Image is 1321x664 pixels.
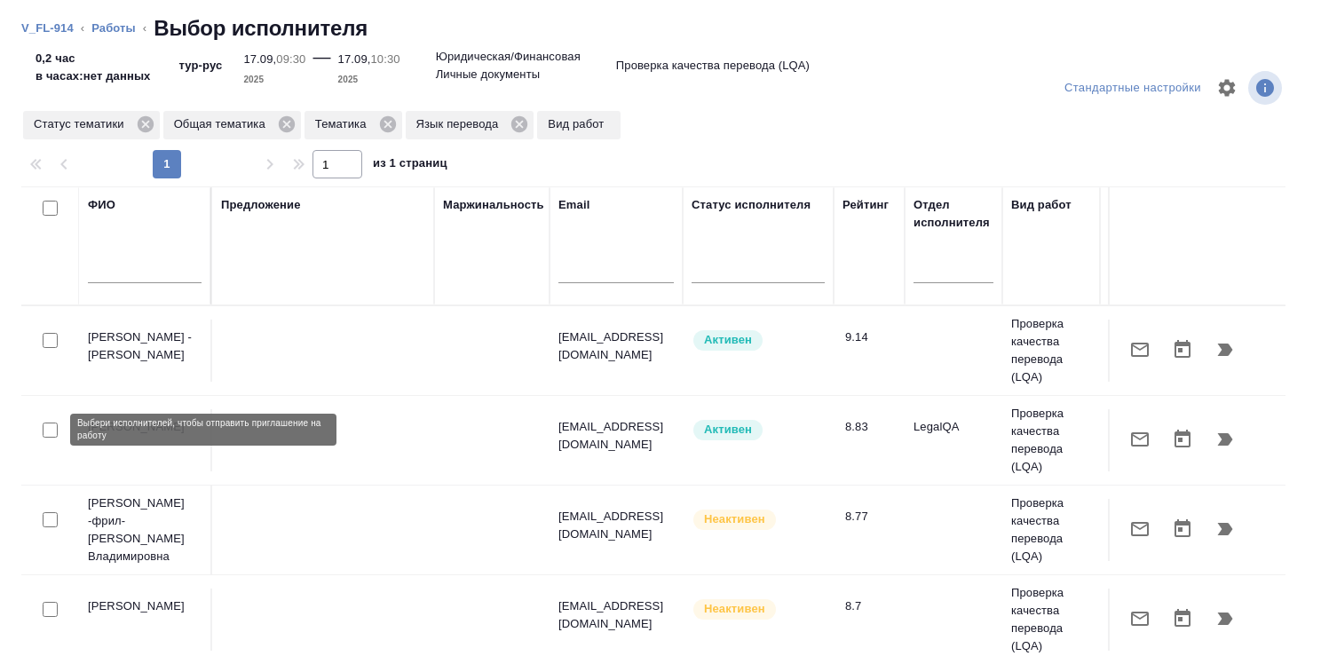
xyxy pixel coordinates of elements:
[43,333,58,348] input: Выбери исполнителей, чтобы отправить приглашение на работу
[79,320,212,382] td: [PERSON_NAME] -[PERSON_NAME]
[36,50,151,67] p: 0,2 час
[845,328,896,346] div: 9.14
[1011,494,1091,565] p: Проверка качества перевода (LQA)
[1100,409,1198,471] td: Английский
[174,115,272,133] p: Общая тематика
[692,196,811,214] div: Статус исполнителя
[1248,71,1285,105] span: Посмотреть информацию
[406,111,534,139] div: Язык перевода
[558,328,674,364] p: [EMAIL_ADDRESS][DOMAIN_NAME]
[1119,597,1161,640] button: Отправить предложение о работе
[43,602,58,617] input: Выбери исполнителей, чтобы отправить приглашение на работу
[914,196,993,232] div: Отдел исполнителя
[79,486,212,574] td: [PERSON_NAME] -фрил- [PERSON_NAME] Владимировна
[243,52,276,66] p: 17.09,
[21,14,1300,43] nav: breadcrumb
[905,409,1002,471] td: LegalQA
[548,115,610,133] p: Вид работ
[558,418,674,454] p: [EMAIL_ADDRESS][DOMAIN_NAME]
[1100,589,1198,651] td: Английский
[1119,328,1161,371] button: Отправить предложение о работе
[221,196,301,214] div: Предложение
[143,20,146,37] li: ‹
[692,418,825,442] div: Рядовой исполнитель: назначай с учетом рейтинга
[1204,508,1246,550] button: Продолжить
[845,597,896,615] div: 8.7
[1204,328,1246,371] button: Продолжить
[1100,320,1198,382] td: Английский
[1119,508,1161,550] button: Отправить предложение о работе
[1161,597,1204,640] button: Открыть календарь загрузки
[34,115,131,133] p: Статус тематики
[276,52,305,66] p: 09:30
[845,508,896,526] div: 8.77
[21,21,74,35] a: V_FL-914
[154,14,368,43] h2: Выбор исполнителя
[692,508,825,532] div: Наши пути разошлись: исполнитель с нами не работает
[616,57,810,75] p: Проверка качества перевода (LQA)
[1011,584,1091,655] p: Проверка качества перевода (LQA)
[91,21,136,35] a: Работы
[1161,328,1204,371] button: Открыть календарь загрузки
[704,331,752,349] p: Активен
[704,510,765,528] p: Неактивен
[315,115,373,133] p: Тематика
[312,43,330,89] div: —
[1204,418,1246,461] button: Продолжить
[305,111,402,139] div: Тематика
[43,512,58,527] input: Выбери исполнителей, чтобы отправить приглашение на работу
[845,418,896,436] div: 8.83
[371,52,400,66] p: 10:30
[373,153,447,178] span: из 1 страниц
[1100,499,1198,561] td: Английский
[79,589,212,651] td: [PERSON_NAME]
[1011,405,1091,476] p: Проверка качества перевода (LQA)
[1011,196,1072,214] div: Вид работ
[704,421,752,439] p: Активен
[1060,75,1206,102] div: split button
[436,48,581,66] p: Юридическая/Финансовая
[338,52,371,66] p: 17.09,
[1161,508,1204,550] button: Открыть календарь загрузки
[692,328,825,352] div: Рядовой исполнитель: назначай с учетом рейтинга
[1011,315,1091,386] p: Проверка качества перевода (LQA)
[692,597,825,621] div: Наши пути разошлись: исполнитель с нами не работает
[558,508,674,543] p: [EMAIL_ADDRESS][DOMAIN_NAME]
[416,115,505,133] p: Язык перевода
[704,600,765,618] p: Неактивен
[842,196,889,214] div: Рейтинг
[443,196,544,214] div: Маржинальность
[1161,418,1204,461] button: Открыть календарь загрузки
[558,597,674,633] p: [EMAIL_ADDRESS][DOMAIN_NAME]
[88,196,115,214] div: ФИО
[23,111,160,139] div: Статус тематики
[79,409,212,471] td: [PERSON_NAME]
[1204,597,1246,640] button: Продолжить
[81,20,84,37] li: ‹
[1206,67,1248,109] span: Настроить таблицу
[1119,418,1161,461] button: Отправить предложение о работе
[558,196,589,214] div: Email
[163,111,301,139] div: Общая тематика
